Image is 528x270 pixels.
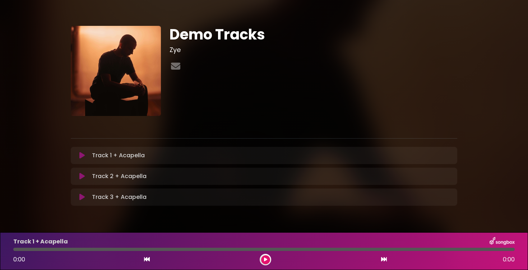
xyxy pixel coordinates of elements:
p: Track 3 + Acapella [92,193,147,201]
p: Track 2 + Acapella [92,172,147,181]
h3: Zye [170,46,457,54]
img: Bn8mVWv8TeaNniz5AX1O [71,26,161,116]
p: Track 1 + Acapella [92,151,145,160]
h1: Demo Tracks [170,26,457,43]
